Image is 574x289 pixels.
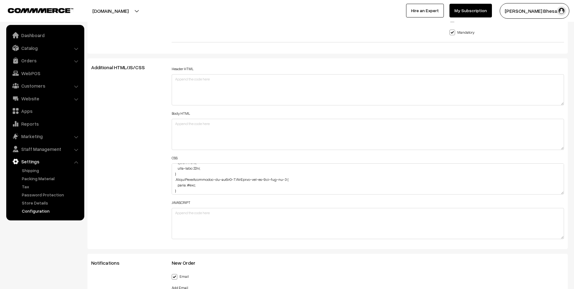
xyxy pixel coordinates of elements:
a: Marketing [8,131,82,142]
a: Tax [20,183,82,190]
a: Staff Management [8,143,82,155]
a: Packing Material [20,175,82,182]
a: Dashboard [8,30,82,41]
a: Configuration [20,208,82,214]
a: WebPOS [8,68,82,79]
a: Apps [8,105,82,117]
button: [PERSON_NAME] Bhesani… [500,3,569,19]
button: [DOMAIN_NAME] [71,3,150,19]
label: CSS [172,155,178,161]
span: Notifications [91,260,127,266]
a: Password Protection [20,191,82,198]
label: JAVASCRIPT [172,200,190,205]
a: Shipping [20,167,82,174]
a: Catalog [8,42,82,54]
img: user [557,6,566,16]
a: Store Details [20,200,82,206]
a: Reports [8,118,82,129]
a: Website [8,93,82,104]
label: Body HTML [172,111,190,116]
textarea: #loremiPsumdol{ sitame: consec(238%) adipiscing(664%); elits: #199 !doeiusmod; } tem#inciDiduntut... [172,163,564,195]
span: Additional HTML/JS/CSS [91,64,152,70]
a: My Subscription [449,4,492,17]
label: Email [172,273,189,279]
a: Hire an Expert [406,4,444,17]
a: Settings [8,156,82,167]
label: Mandatory [449,26,478,39]
span: New Order [172,260,203,266]
img: COMMMERCE [8,8,73,13]
a: Customers [8,80,82,91]
a: Orders [8,55,82,66]
a: COMMMERCE [8,6,62,14]
label: Header HTML [172,66,194,72]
